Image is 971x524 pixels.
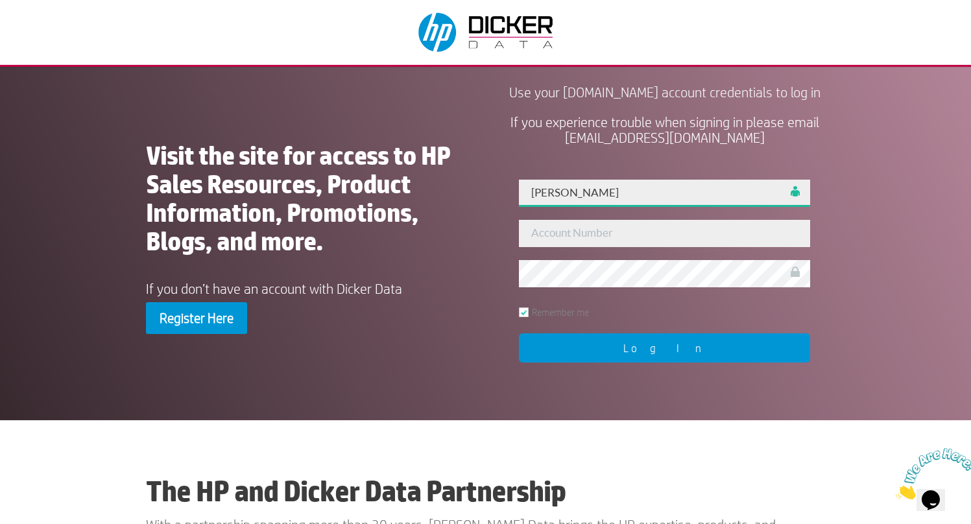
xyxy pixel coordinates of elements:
input: Account Number [519,220,810,247]
b: The HP and Dicker Data Partnership [146,474,566,508]
img: Dicker Data & HP [411,6,564,58]
a: Register Here [146,302,247,333]
input: Log In [519,333,810,363]
span: Use your [DOMAIN_NAME] account credentials to log in [509,84,821,100]
iframe: chat widget [891,443,971,505]
label: Remember me [519,307,589,317]
input: Username [519,180,810,207]
span: If you experience trouble when signing in please email [EMAIL_ADDRESS][DOMAIN_NAME] [510,114,819,145]
h1: Visit the site for access to HP Sales Resources, Product Information, Promotions, Blogs, and more. [146,141,467,262]
img: Chat attention grabber [5,5,86,56]
span: If you don’t have an account with Dicker Data [146,281,402,296]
